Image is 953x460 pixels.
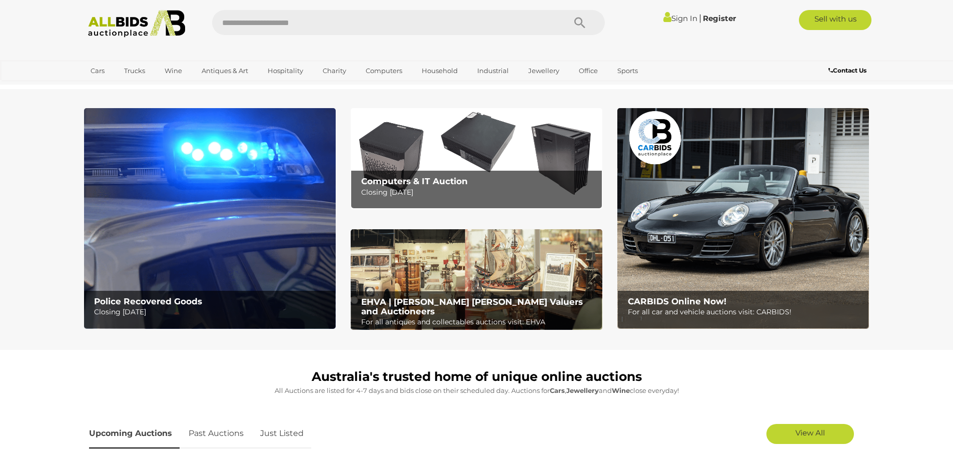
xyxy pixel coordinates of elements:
[359,63,409,79] a: Computers
[795,428,825,437] span: View All
[703,14,736,23] a: Register
[361,186,597,199] p: Closing [DATE]
[766,424,854,444] a: View All
[158,63,189,79] a: Wine
[261,63,310,79] a: Hospitality
[663,14,697,23] a: Sign In
[361,316,597,328] p: For all antiques and collectables auctions visit: EHVA
[253,419,311,448] a: Just Listed
[84,79,168,96] a: [GEOGRAPHIC_DATA]
[89,370,864,384] h1: Australia's trusted home of unique online auctions
[828,67,866,74] b: Contact Us
[799,10,871,30] a: Sell with us
[181,419,251,448] a: Past Auctions
[361,297,583,316] b: EHVA | [PERSON_NAME] [PERSON_NAME] Valuers and Auctioneers
[550,386,565,394] strong: Cars
[522,63,566,79] a: Jewellery
[84,108,336,329] img: Police Recovered Goods
[351,229,602,330] img: EHVA | Evans Hastings Valuers and Auctioneers
[89,385,864,396] p: All Auctions are listed for 4-7 days and bids close on their scheduled day. Auctions for , and cl...
[84,63,111,79] a: Cars
[94,296,202,306] b: Police Recovered Goods
[572,63,604,79] a: Office
[555,10,605,35] button: Search
[566,386,599,394] strong: Jewellery
[83,10,191,38] img: Allbids.com.au
[617,108,869,329] img: CARBIDS Online Now!
[699,13,701,24] span: |
[351,229,602,330] a: EHVA | Evans Hastings Valuers and Auctioneers EHVA | [PERSON_NAME] [PERSON_NAME] Valuers and Auct...
[415,63,464,79] a: Household
[471,63,515,79] a: Industrial
[617,108,869,329] a: CARBIDS Online Now! CARBIDS Online Now! For all car and vehicle auctions visit: CARBIDS!
[195,63,255,79] a: Antiques & Art
[89,419,180,448] a: Upcoming Auctions
[84,108,336,329] a: Police Recovered Goods Police Recovered Goods Closing [DATE]
[94,306,330,318] p: Closing [DATE]
[611,63,644,79] a: Sports
[316,63,353,79] a: Charity
[612,386,630,394] strong: Wine
[351,108,602,209] img: Computers & IT Auction
[628,296,726,306] b: CARBIDS Online Now!
[628,306,863,318] p: For all car and vehicle auctions visit: CARBIDS!
[361,176,468,186] b: Computers & IT Auction
[351,108,602,209] a: Computers & IT Auction Computers & IT Auction Closing [DATE]
[828,65,869,76] a: Contact Us
[118,63,152,79] a: Trucks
